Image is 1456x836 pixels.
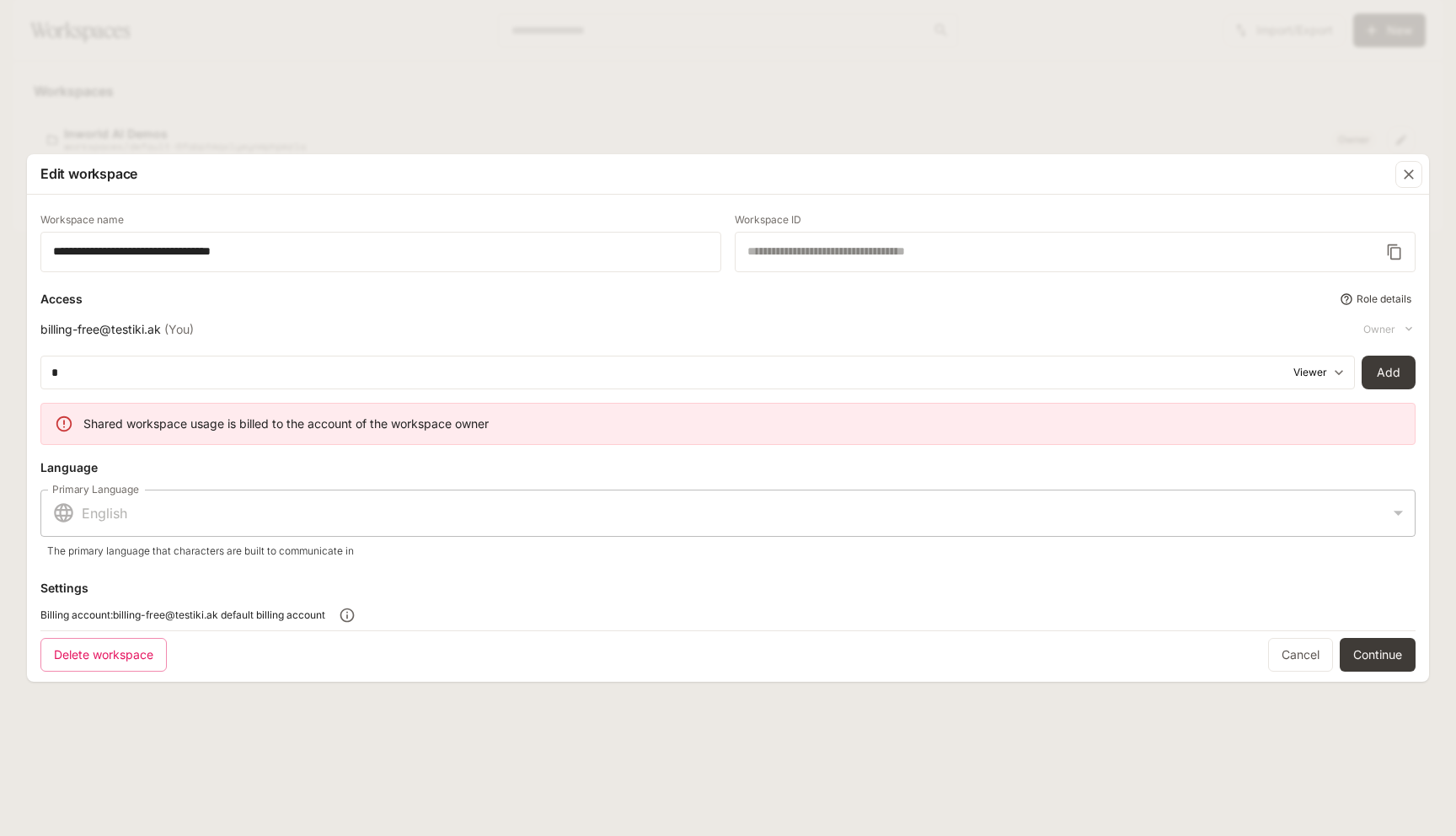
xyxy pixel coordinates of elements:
[40,320,1357,338] div: billing-free@testiki.ak
[40,638,167,672] button: Delete workspace
[52,482,139,496] label: Primary Language
[40,163,137,184] p: Edit workspace
[47,544,1409,559] p: The primary language that characters are built to communicate in
[735,215,801,225] p: Workspace ID
[82,503,1389,523] p: English
[1268,638,1333,672] a: Cancel
[1337,286,1416,313] button: Role details
[735,215,1416,272] div: Workspace ID cannot be changed
[40,488,1416,539] div: English
[40,607,325,624] span: Billing account: billing-free@testiki.ak default billing account
[40,579,88,597] p: Settings
[83,409,489,439] div: Shared workspace usage is billed to the account of the workspace owner
[164,320,194,338] span: (You)
[1357,316,1422,342] div: Owner
[40,215,124,225] p: Workspace name
[40,290,83,308] p: Access
[1287,365,1347,379] div: Viewer
[1340,638,1416,672] button: Continue
[40,458,98,476] p: Language
[1362,356,1416,389] button: Add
